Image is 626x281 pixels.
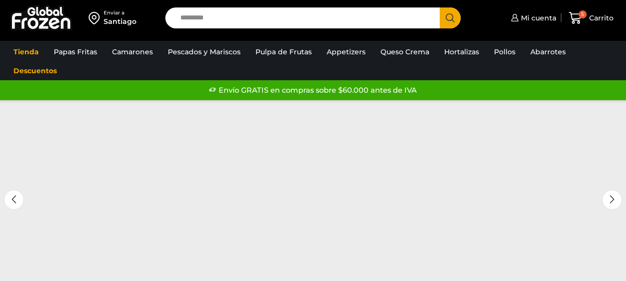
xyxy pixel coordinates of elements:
[104,9,136,16] div: Enviar a
[49,42,102,61] a: Papas Fritas
[322,42,371,61] a: Appetizers
[440,7,461,28] button: Search button
[250,42,317,61] a: Pulpa de Frutas
[489,42,520,61] a: Pollos
[89,9,104,26] img: address-field-icon.svg
[8,61,62,80] a: Descuentos
[525,42,571,61] a: Abarrotes
[579,10,587,18] span: 5
[107,42,158,61] a: Camarones
[4,190,24,210] div: Previous slide
[8,42,44,61] a: Tienda
[566,6,616,30] a: 5 Carrito
[439,42,484,61] a: Hortalizas
[518,13,556,23] span: Mi cuenta
[587,13,614,23] span: Carrito
[376,42,434,61] a: Queso Crema
[163,42,246,61] a: Pescados y Mariscos
[508,8,556,28] a: Mi cuenta
[104,16,136,26] div: Santiago
[602,190,622,210] div: Next slide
